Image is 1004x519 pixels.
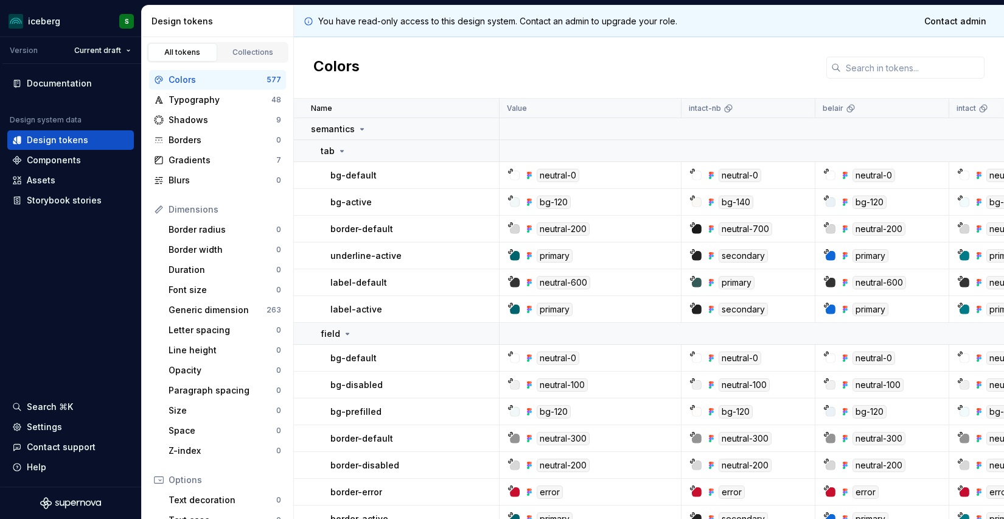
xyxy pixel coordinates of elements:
button: Contact support [7,437,134,457]
div: bg-140 [719,196,753,209]
a: Generic dimension263 [164,300,286,320]
div: Blurs [169,174,276,186]
div: primary [537,303,573,316]
p: semantics [311,123,355,135]
div: neutral-100 [719,378,770,392]
div: Shadows [169,114,276,126]
p: tab [321,145,335,157]
a: Gradients7 [149,150,286,170]
div: neutral-200 [852,222,905,236]
div: primary [719,276,755,289]
div: 0 [276,175,281,185]
a: Documentation [7,74,134,93]
a: Space0 [164,421,286,440]
div: primary [852,249,888,263]
a: Border width0 [164,240,286,259]
div: Storybook stories [27,194,102,207]
a: Supernova Logo [40,497,101,509]
div: 0 [276,285,281,295]
p: belair [823,104,843,113]
div: neutral-0 [719,351,761,365]
div: 0 [276,325,281,335]
div: error [537,485,563,499]
p: Value [507,104,527,113]
div: Contact support [27,441,96,453]
div: 0 [276,406,281,415]
div: neutral-0 [537,351,579,365]
div: bg-120 [537,405,571,418]
div: 0 [276,135,281,145]
p: bg-default [330,169,377,182]
div: bg-120 [719,405,753,418]
div: error [852,485,879,499]
div: neutral-100 [537,378,588,392]
div: primary [537,249,573,263]
input: Search in tokens... [841,57,985,79]
div: 0 [276,245,281,255]
div: neutral-200 [537,459,590,472]
div: Collections [223,48,284,57]
div: Paragraph spacing [169,384,276,397]
div: neutral-0 [537,169,579,182]
a: Design tokens [7,130,134,150]
div: 0 [276,426,281,436]
div: Z-index [169,445,276,457]
div: 7 [276,155,281,165]
a: Borders0 [149,130,286,150]
div: 0 [276,446,281,456]
div: Gradients [169,154,276,166]
div: Duration [169,264,276,276]
div: 9 [276,115,281,125]
div: Letter spacing [169,324,276,336]
div: Typography [169,94,271,106]
div: neutral-100 [852,378,904,392]
a: Border radius0 [164,220,286,239]
p: intact-nb [689,104,721,113]
button: Current draft [69,42,136,59]
div: Text decoration [169,494,276,506]
div: Dimensions [169,203,281,216]
div: secondary [719,303,768,316]
p: label-active [330,303,382,316]
p: underline-active [330,250,402,262]
div: Line height [169,344,276,356]
p: border-default [330,223,393,235]
p: border-disabled [330,459,399,471]
a: Text decoration0 [164,490,286,510]
div: Settings [27,421,62,433]
div: S [125,16,129,26]
div: neutral-700 [719,222,772,236]
p: bg-default [330,352,377,364]
div: Search ⌘K [27,401,73,413]
a: Components [7,150,134,170]
div: neutral-200 [852,459,905,472]
p: field [321,328,340,340]
div: Help [27,461,46,473]
a: Opacity0 [164,361,286,380]
div: Design tokens [27,134,88,146]
p: border-error [330,486,382,498]
div: neutral-600 [852,276,906,289]
p: You have read-only access to this design system. Contact an admin to upgrade your role. [318,15,677,27]
div: Font size [169,284,276,296]
div: neutral-600 [537,276,590,289]
h2: Colors [313,57,360,79]
div: neutral-300 [537,432,590,445]
div: Size [169,404,276,417]
div: Assets [27,174,55,186]
p: Name [311,104,332,113]
a: Z-index0 [164,441,286,461]
div: 263 [267,305,281,315]
img: 418c6d47-6da6-4103-8b13-b5999f8989a1.png [9,14,23,29]
div: Design tokens [152,15,288,27]
a: Letter spacing0 [164,320,286,340]
div: 0 [276,386,281,395]
p: bg-prefilled [330,406,382,418]
div: neutral-200 [537,222,590,236]
div: 577 [267,75,281,85]
div: iceberg [28,15,60,27]
div: 0 [276,345,281,355]
div: All tokens [152,48,213,57]
div: bg-120 [852,196,887,209]
p: bg-disabled [330,379,383,391]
